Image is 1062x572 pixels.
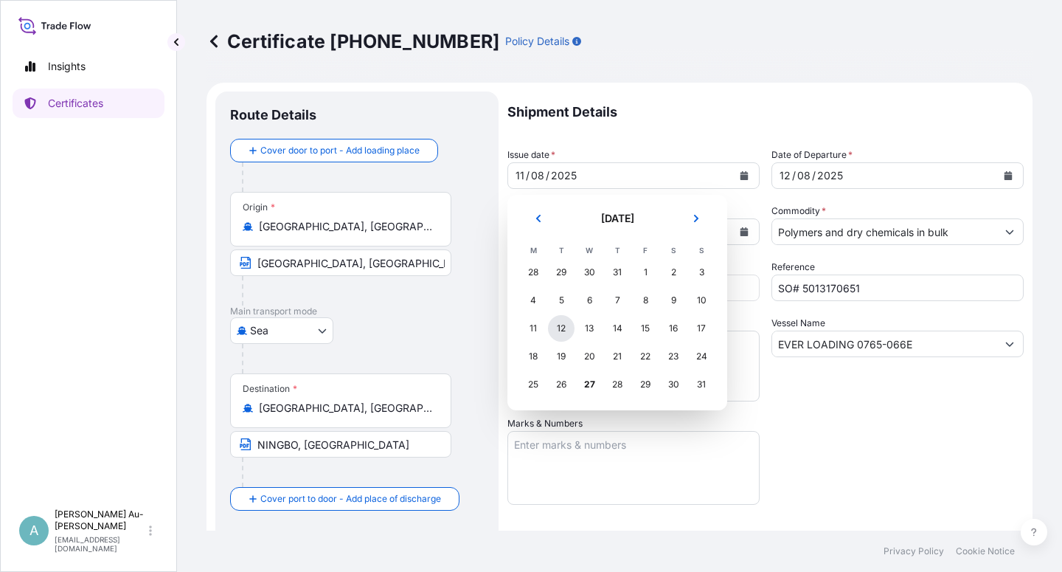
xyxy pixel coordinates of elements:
[688,287,715,314] div: Sunday, 10 August 2025
[660,287,687,314] div: Saturday, 9 August 2025
[563,211,671,226] h2: [DATE]
[520,287,546,314] div: Monday, 4 August 2025
[660,315,687,342] div: Saturday, 16 August 2025
[520,315,546,342] div: Monday, 11 August 2025 selected
[576,259,603,286] div: Wednesday, 30 July 2025
[632,343,659,370] div: Friday, 22 August 2025
[548,315,575,342] div: Tuesday, 12 August 2025
[548,343,575,370] div: Tuesday, 19 August 2025
[604,259,631,286] div: Thursday, 31 July 2025
[687,242,715,258] th: S
[632,287,659,314] div: Friday, 8 August 2025
[603,242,631,258] th: T
[688,315,715,342] div: Sunday, 17 August 2025
[604,287,631,314] div: Thursday, 7 August 2025
[575,242,603,258] th: W
[519,242,715,399] table: August 2025
[659,242,687,258] th: S
[519,242,547,258] th: M
[660,259,687,286] div: Saturday, 2 August 2025
[680,207,712,230] button: Next
[548,259,575,286] div: Tuesday, 29 July 2025
[576,315,603,342] div: Wednesday, 13 August 2025
[632,259,659,286] div: Friday, 1 August 2025
[604,343,631,370] div: Thursday, 21 August 2025
[688,259,715,286] div: Sunday, 3 August 2025
[547,242,575,258] th: T
[604,371,631,398] div: Thursday, 28 August 2025
[520,371,546,398] div: Monday, 25 August 2025
[522,207,555,230] button: Previous
[576,343,603,370] div: Wednesday, 20 August 2025
[688,343,715,370] div: Sunday, 24 August 2025
[548,287,575,314] div: Tuesday, 5 August 2025
[548,371,575,398] div: Tuesday, 26 August 2025
[632,315,659,342] div: Friday, 15 August 2025
[631,242,659,258] th: F
[520,343,546,370] div: Monday, 18 August 2025
[206,30,499,53] p: Certificate [PHONE_NUMBER]
[519,207,715,399] div: August 2025
[507,195,727,410] section: Calendar
[604,315,631,342] div: Thursday, 14 August 2025
[660,343,687,370] div: Saturday, 23 August 2025
[576,371,603,398] div: Today, Wednesday, 27 August 2025
[576,287,603,314] div: Wednesday, 6 August 2025
[660,371,687,398] div: Saturday, 30 August 2025
[632,371,659,398] div: Friday, 29 August 2025
[520,259,546,286] div: Monday, 28 July 2025
[505,34,569,49] p: Policy Details
[688,371,715,398] div: Sunday, 31 August 2025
